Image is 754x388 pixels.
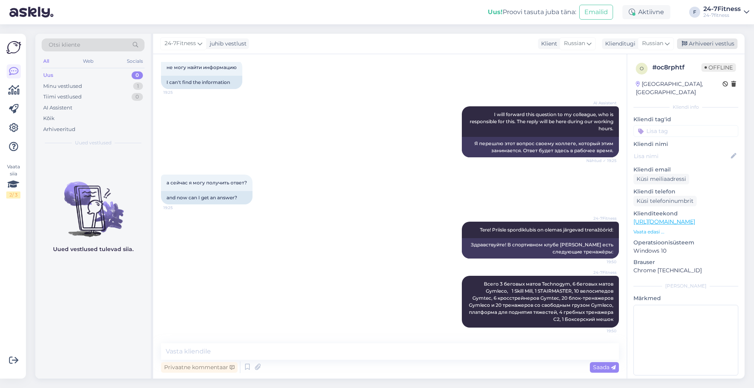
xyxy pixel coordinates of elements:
[53,245,134,253] p: Uued vestlused tulevad siia.
[132,93,143,101] div: 0
[480,227,613,233] span: Tere! Priisle spordiklubis on olemas järgevad trenažöörid:
[587,259,617,265] span: 19:50
[6,163,20,199] div: Vaata siia
[587,270,617,275] span: 24-7Fitness
[633,188,738,196] p: Kliendi telefon
[564,39,585,48] span: Russian
[587,100,617,106] span: AI Assistent
[633,239,738,247] p: Operatsioonisüsteem
[633,266,738,275] p: Chrome [TECHNICAL_ID]
[622,5,670,19] div: Aktiivne
[634,152,729,160] input: Lisa nimi
[633,228,738,235] p: Vaata edasi ...
[163,205,193,211] span: 19:25
[633,166,738,174] p: Kliendi email
[125,56,145,66] div: Socials
[652,63,701,72] div: # oc8rphtf
[49,41,80,49] span: Otsi kliente
[538,40,557,48] div: Klient
[43,115,55,122] div: Kõik
[43,82,82,90] div: Minu vestlused
[163,89,193,95] span: 19:25
[132,71,143,79] div: 0
[703,12,741,18] div: 24-7fitness
[633,218,695,225] a: [URL][DOMAIN_NAME]
[43,71,53,79] div: Uus
[633,258,738,266] p: Brauser
[633,209,738,218] p: Klienditeekond
[43,126,75,133] div: Arhiveeritud
[602,40,635,48] div: Klienditugi
[161,362,238,373] div: Privaatne kommentaar
[633,174,689,184] div: Küsi meiliaadressi
[43,93,82,101] div: Tiimi vestlused
[469,281,615,322] span: Всего 3 беговых матов Technogym, 6 беговых матов Gymleco, 1 Skill Mill, 1 STAIRMASTER, 10 велосип...
[633,125,738,137] input: Lisa tag
[81,56,95,66] div: Web
[677,38,738,49] div: Arhiveeri vestlus
[640,66,644,71] span: o
[165,39,196,48] span: 24-7Fitness
[167,180,247,186] span: а сейчас я могу получить ответ?
[42,56,51,66] div: All
[633,104,738,111] div: Kliendi info
[133,82,143,90] div: 1
[6,191,20,199] div: 2 / 3
[633,140,738,148] p: Kliendi nimi
[636,80,723,97] div: [GEOGRAPHIC_DATA], [GEOGRAPHIC_DATA]
[703,6,749,18] a: 24-7Fitness24-7fitness
[207,40,247,48] div: juhib vestlust
[470,111,615,131] span: I will forward this question to my colleague, who is responsible for this. The reply will be here...
[633,294,738,302] p: Märkmed
[703,6,741,12] div: 24-7Fitness
[161,76,242,89] div: I can't find the information
[633,247,738,255] p: Windows 10
[633,282,738,290] div: [PERSON_NAME]
[6,40,21,55] img: Askly Logo
[689,7,700,18] div: F
[593,364,616,371] span: Saada
[462,137,619,157] div: Я перешлю этот вопрос своему коллеге, который этим занимается. Ответ будет здесь в рабочее время.
[701,63,736,72] span: Offline
[75,139,112,146] span: Uued vestlused
[579,5,613,20] button: Emailid
[488,7,576,17] div: Proovi tasuta juba täna:
[35,168,151,238] img: No chats
[642,39,663,48] span: Russian
[587,328,617,334] span: 19:50
[167,64,237,70] span: не могу найти информацию
[43,104,72,112] div: AI Assistent
[161,191,253,204] div: and now can I get an answer?
[633,115,738,124] p: Kliendi tag'id
[587,215,617,221] span: 24-7Fitness
[633,196,697,206] div: Küsi telefoninumbrit
[462,238,619,259] div: Здравствуйте! В спортивном клубе [PERSON_NAME] есть следующие тренажёры:
[488,8,503,16] b: Uus!
[586,158,617,164] span: Nähtud ✓ 19:25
